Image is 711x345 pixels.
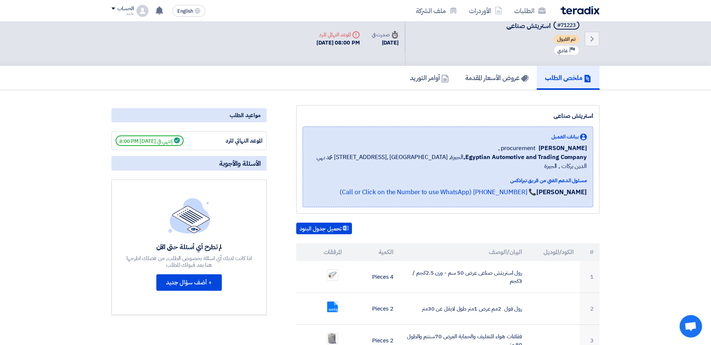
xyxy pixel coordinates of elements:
td: رول فول 2مم عرض 1متر طول لايقل عن 30متر [399,293,528,325]
div: مسئول الدعم الفني من فريق تيرادكس [309,177,587,184]
a: ملخص الطلب [537,66,600,90]
span: الجيزة, [GEOGRAPHIC_DATA] ,[STREET_ADDRESS] محمد بهي الدين بركات , الجيزة [309,153,587,171]
button: تحميل جدول البنود [296,223,352,235]
strong: [PERSON_NAME] [536,187,587,197]
div: الحساب [117,6,134,12]
span: استريتش صناعى [506,21,551,31]
div: مواعيد الطلب [111,108,267,122]
a: عروض الأسعار المقدمة [457,66,537,90]
h5: أوامر التوريد [410,73,449,82]
h5: ملخص الطلب [545,73,591,82]
button: + أضف سؤال جديد [156,274,222,291]
div: صدرت في [372,31,399,39]
td: 2 [580,293,600,325]
img: Teradix logo [561,6,600,15]
div: الموعد النهائي للرد [206,137,263,145]
th: الكمية [348,243,399,261]
div: [DATE] [372,39,399,47]
td: 1 [580,261,600,293]
img: _1756477772814.jpg [327,333,338,345]
span: إنتهي في [DATE] 8:00 PM [116,135,184,146]
a: الطلبات [508,2,552,19]
th: البيان/الوصف [399,243,528,261]
h5: استريتش صناعى [506,21,581,31]
span: الأسئلة والأجوبة [219,159,261,168]
div: لم تطرح أي أسئلة حتى الآن [126,242,253,251]
div: #71223 [557,23,576,28]
span: تم القبول [554,35,579,44]
div: Open chat [680,315,702,338]
td: 2 Pieces [348,293,399,325]
div: اذا كانت لديك أي اسئلة بخصوص الطلب, من فضلك اطرحها هنا بعد قبولك للطلب [126,255,253,268]
button: English [172,5,205,17]
b: Egyptian Automotive and Trading Company, [463,153,587,162]
img: profile_test.png [137,5,148,17]
div: [DATE] 08:00 PM [316,39,360,47]
h5: عروض الأسعار المقدمة [465,73,528,82]
th: # [580,243,600,261]
th: الكود/الموديل [528,243,580,261]
img: empty_state_list.svg [168,198,210,233]
img: __1756477491021.jpg [327,271,338,280]
td: 4 Pieces [348,261,399,293]
a: 📞 [PHONE_NUMBER] (Call or Click on the Number to use WhatsApp) [340,187,536,197]
a: ملف الشركة [410,2,463,19]
th: المرفقات [296,243,348,261]
span: عادي [557,47,568,54]
span: [PERSON_NAME] [539,144,587,153]
div: الموعد النهائي للرد [316,31,360,39]
span: procurement , [498,144,536,153]
span: English [177,9,193,14]
a: الأوردرات [463,2,508,19]
span: بيانات العميل [551,133,579,141]
td: رول استريتش صناعى عرض 50 سم - وزن 2.5كجم / 3كجم [399,261,528,293]
div: استريتش صناعى [303,112,593,120]
a: أوامر التوريد [402,66,457,90]
div: ماجد [111,12,134,16]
